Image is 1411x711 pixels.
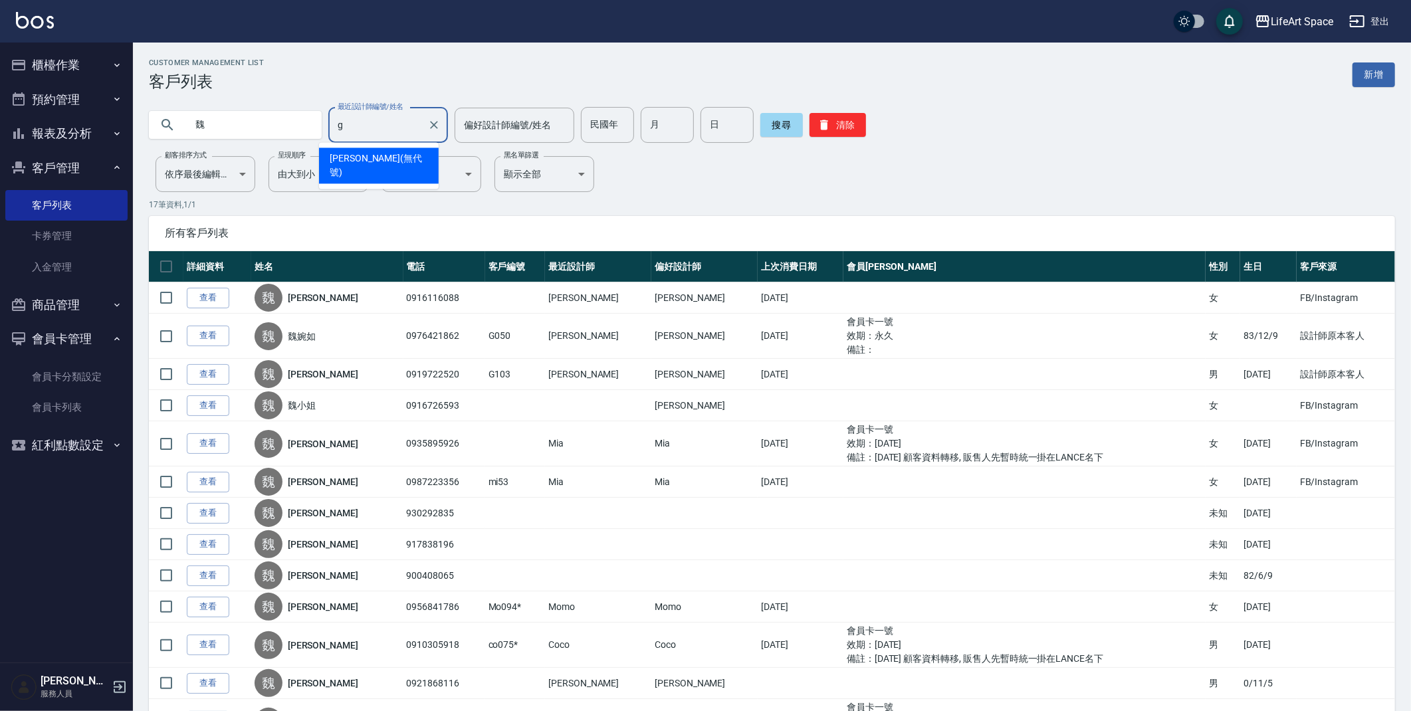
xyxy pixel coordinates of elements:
[651,282,758,314] td: [PERSON_NAME]
[1297,390,1395,421] td: FB/Instagram
[255,322,282,350] div: 魏
[255,530,282,558] div: 魏
[545,466,651,498] td: Mia
[758,421,843,466] td: [DATE]
[186,107,311,143] input: 搜尋關鍵字
[403,466,485,498] td: 0987223356
[847,652,1202,666] ul: 備註： [DATE] 顧客資料轉移, 販售人先暫時統一掛在LANCE名下
[5,288,128,322] button: 商品管理
[5,221,128,251] a: 卡券管理
[758,359,843,390] td: [DATE]
[288,676,358,690] a: [PERSON_NAME]
[545,282,651,314] td: [PERSON_NAME]
[1206,498,1240,529] td: 未知
[41,674,108,688] h5: [PERSON_NAME]
[1240,466,1297,498] td: [DATE]
[1206,560,1240,591] td: 未知
[651,359,758,390] td: [PERSON_NAME]
[847,451,1202,464] ul: 備註： [DATE] 顧客資料轉移, 販售人先暫時統一掛在LANCE名下
[187,503,229,524] a: 查看
[5,322,128,356] button: 會員卡管理
[1206,668,1240,699] td: 男
[187,364,229,385] a: 查看
[156,156,255,192] div: 依序最後編輯時間
[183,251,251,282] th: 詳細資料
[651,314,758,359] td: [PERSON_NAME]
[165,227,1379,240] span: 所有客戶列表
[847,624,1202,638] ul: 會員卡一號
[545,251,651,282] th: 最近設計師
[1249,8,1339,35] button: LifeArt Space
[403,421,485,466] td: 0935895926
[41,688,108,700] p: 服務人員
[255,391,282,419] div: 魏
[1297,466,1395,498] td: FB/Instagram
[651,390,758,421] td: [PERSON_NAME]
[5,392,128,423] a: 會員卡列表
[847,343,1202,357] ul: 備註：
[504,150,538,160] label: 黑名單篩選
[651,466,758,498] td: Mia
[1240,421,1297,466] td: [DATE]
[1216,8,1243,35] button: save
[16,12,54,29] img: Logo
[847,437,1202,451] ul: 效期： [DATE]
[255,468,282,496] div: 魏
[651,591,758,623] td: Momo
[425,116,443,134] button: Clear
[5,151,128,185] button: 客戶管理
[1206,421,1240,466] td: 女
[1240,591,1297,623] td: [DATE]
[847,423,1202,437] ul: 會員卡一號
[485,314,546,359] td: G050
[187,288,229,308] a: 查看
[1297,421,1395,466] td: FB/Instagram
[269,156,368,192] div: 由大到小
[758,251,843,282] th: 上次消費日期
[1206,529,1240,560] td: 未知
[1240,251,1297,282] th: 生日
[187,635,229,655] a: 查看
[288,399,316,412] a: 魏小姐
[545,668,651,699] td: [PERSON_NAME]
[758,282,843,314] td: [DATE]
[255,669,282,697] div: 魏
[5,82,128,117] button: 預約管理
[149,199,1395,211] p: 17 筆資料, 1 / 1
[255,593,282,621] div: 魏
[1240,623,1297,668] td: [DATE]
[485,251,546,282] th: 客戶編號
[1297,359,1395,390] td: 設計師原本客人
[288,506,358,520] a: [PERSON_NAME]
[485,466,546,498] td: mi53
[651,668,758,699] td: [PERSON_NAME]
[288,367,358,381] a: [PERSON_NAME]
[11,674,37,700] img: Person
[5,252,128,282] a: 入金管理
[485,359,546,390] td: G103
[545,591,651,623] td: Momo
[255,430,282,458] div: 魏
[288,600,358,613] a: [PERSON_NAME]
[1297,314,1395,359] td: 設計師原本客人
[288,437,358,451] a: [PERSON_NAME]
[1344,9,1395,34] button: 登出
[403,282,485,314] td: 0916116088
[760,113,803,137] button: 搜尋
[278,150,306,160] label: 呈現順序
[403,498,485,529] td: 930292835
[288,291,358,304] a: [PERSON_NAME]
[165,150,207,160] label: 顧客排序方式
[187,326,229,346] a: 查看
[5,116,128,151] button: 報表及分析
[1240,668,1297,699] td: 0/11/5
[187,472,229,492] a: 查看
[1240,560,1297,591] td: 82/6/9
[255,499,282,527] div: 魏
[288,569,358,582] a: [PERSON_NAME]
[485,623,546,668] td: co075*
[187,673,229,694] a: 查看
[338,102,403,112] label: 最近設計師編號/姓名
[403,390,485,421] td: 0916726593
[843,251,1206,282] th: 會員[PERSON_NAME]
